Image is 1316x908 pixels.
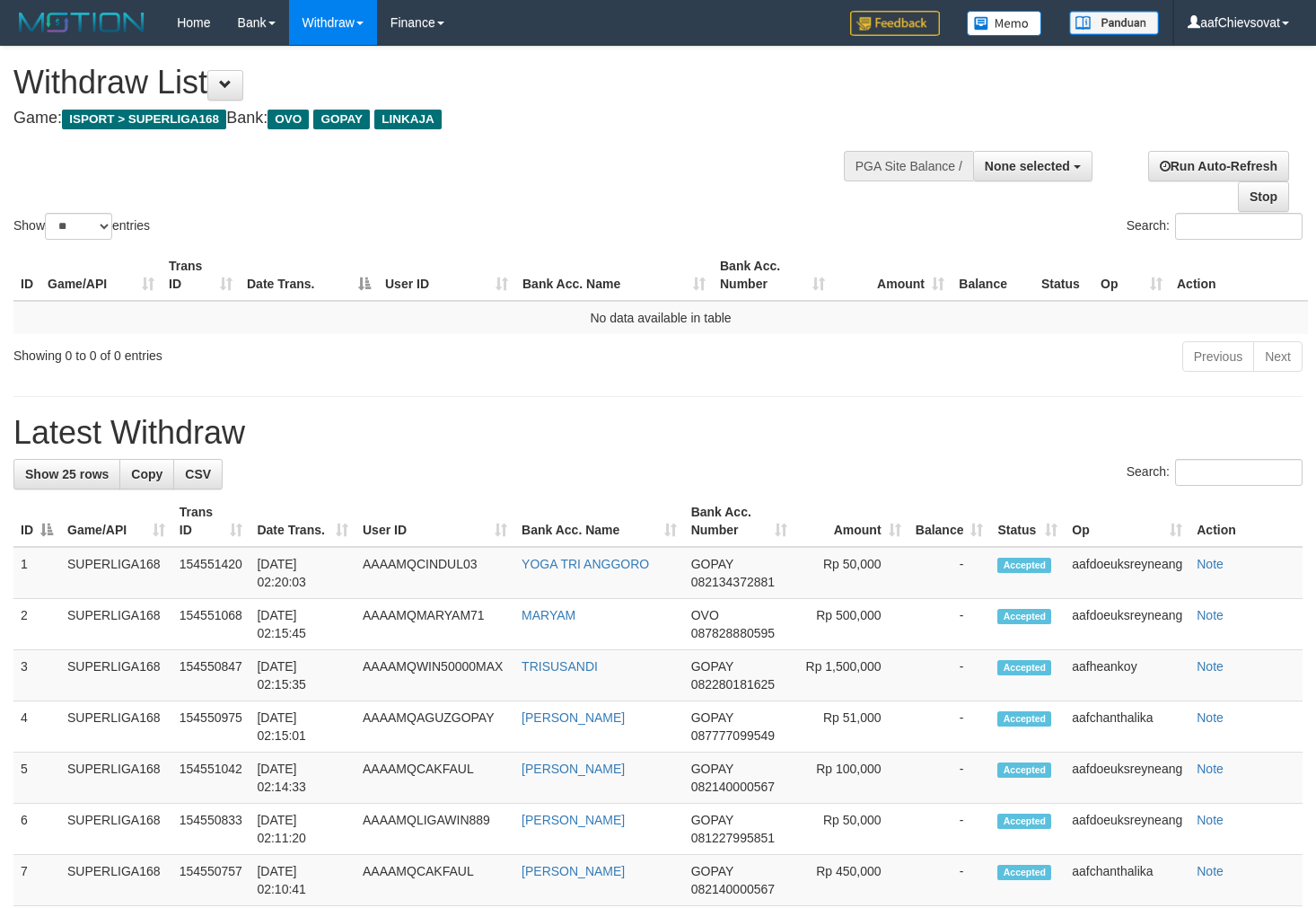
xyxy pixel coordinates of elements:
span: Copy [131,467,162,481]
td: Rp 100,000 [794,753,908,804]
span: Accepted [997,609,1051,624]
th: Balance [952,250,1034,301]
a: [PERSON_NAME] [522,813,625,827]
th: Balance: activate to sort column ascending [908,496,991,547]
a: Note [1197,813,1224,827]
th: Bank Acc. Number: activate to sort column ascending [713,250,832,301]
td: aafchanthalika [1065,855,1189,906]
td: AAAAMQWIN50000MAX [355,650,514,701]
th: Trans ID: activate to sort column ascending [172,496,250,547]
span: OVO [691,608,719,622]
td: 2 [13,599,60,650]
td: Rp 1,500,000 [794,650,908,701]
span: Copy 082140000567 to clipboard [691,780,775,794]
td: aafdoeuksreyneang [1065,547,1189,599]
td: aafchanthalika [1065,701,1189,753]
th: ID: activate to sort column descending [13,496,60,547]
th: ID [13,250,40,301]
span: GOPAY [691,762,733,776]
a: [PERSON_NAME] [522,710,625,725]
img: panduan.png [1069,11,1159,35]
span: None selected [985,159,1070,173]
td: AAAAMQLIGAWIN889 [355,804,514,855]
th: Game/API: activate to sort column ascending [60,496,172,547]
a: Next [1253,341,1303,372]
th: Trans ID: activate to sort column ascending [162,250,240,301]
a: [PERSON_NAME] [522,762,625,776]
a: Show 25 rows [13,459,120,489]
img: Button%20Memo.svg [967,11,1042,36]
th: Status: activate to sort column ascending [990,496,1065,547]
th: Op: activate to sort column ascending [1093,250,1170,301]
span: GOPAY [691,813,733,827]
a: Copy [119,459,174,489]
td: 6 [13,804,60,855]
td: No data available in table [13,301,1308,334]
td: Rp 450,000 [794,855,908,906]
td: Rp 50,000 [794,547,908,599]
a: Note [1197,762,1224,776]
td: aafdoeuksreyneang [1065,804,1189,855]
td: aafdoeuksreyneang [1065,753,1189,804]
span: GOPAY [691,557,733,571]
span: Accepted [997,660,1051,675]
td: Rp 500,000 [794,599,908,650]
td: SUPERLIGA168 [60,855,172,906]
span: Copy 082134372881 to clipboard [691,575,775,589]
span: Copy 082280181625 to clipboard [691,677,775,692]
span: LINKAJA [374,110,442,129]
td: 154551068 [172,599,250,650]
span: Accepted [997,763,1051,778]
a: Stop [1238,181,1289,212]
span: Accepted [997,558,1051,573]
span: Accepted [997,814,1051,829]
td: Rp 50,000 [794,804,908,855]
td: AAAAMQAGUZGOPAY [355,701,514,753]
td: [DATE] 02:14:33 [250,753,355,804]
td: 5 [13,753,60,804]
td: [DATE] 02:15:45 [250,599,355,650]
td: SUPERLIGA168 [60,599,172,650]
a: Note [1197,608,1224,622]
td: SUPERLIGA168 [60,650,172,701]
td: AAAAMQCAKFAUL [355,753,514,804]
td: [DATE] 02:11:20 [250,804,355,855]
td: 154551042 [172,753,250,804]
span: GOPAY [691,864,733,878]
td: 3 [13,650,60,701]
td: - [908,650,991,701]
a: [PERSON_NAME] [522,864,625,878]
a: Note [1197,557,1224,571]
td: Rp 51,000 [794,701,908,753]
span: Copy 082140000567 to clipboard [691,882,775,896]
img: MOTION_logo.png [13,9,150,36]
td: 154550757 [172,855,250,906]
span: GOPAY [691,710,733,725]
a: Previous [1182,341,1254,372]
th: Amount: activate to sort column ascending [794,496,908,547]
td: [DATE] 02:20:03 [250,547,355,599]
th: Bank Acc. Name: activate to sort column ascending [514,496,684,547]
td: [DATE] 02:15:01 [250,701,355,753]
td: - [908,804,991,855]
label: Search: [1127,213,1303,240]
td: [DATE] 02:15:35 [250,650,355,701]
th: Action [1170,250,1308,301]
label: Search: [1127,459,1303,486]
span: GOPAY [313,110,370,129]
span: Show 25 rows [25,467,109,481]
td: aafdoeuksreyneang [1065,599,1189,650]
td: - [908,701,991,753]
td: AAAAMQMARYAM71 [355,599,514,650]
span: OVO [268,110,309,129]
td: 7 [13,855,60,906]
th: Op: activate to sort column ascending [1065,496,1189,547]
th: Date Trans.: activate to sort column descending [240,250,378,301]
div: PGA Site Balance / [844,151,973,181]
td: aafheankoy [1065,650,1189,701]
h1: Latest Withdraw [13,415,1303,451]
th: User ID: activate to sort column ascending [355,496,514,547]
a: Run Auto-Refresh [1148,151,1289,181]
span: CSV [185,467,211,481]
th: Game/API: activate to sort column ascending [40,250,162,301]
